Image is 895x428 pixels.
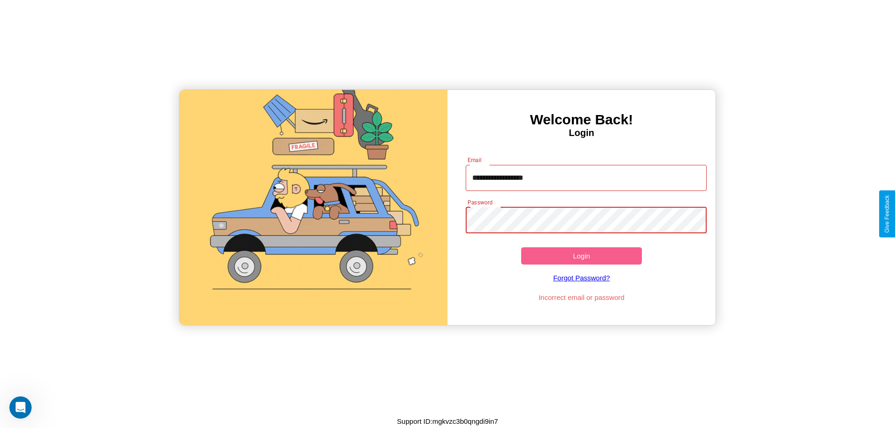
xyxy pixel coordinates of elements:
button: Login [521,247,642,265]
div: Give Feedback [884,195,890,233]
p: Support ID: mgkvzc3b0qngdi9in7 [397,415,498,428]
h4: Login [447,128,716,138]
img: gif [179,90,447,325]
label: Email [468,156,482,164]
h3: Welcome Back! [447,112,716,128]
a: Forgot Password? [461,265,702,291]
p: Incorrect email or password [461,291,702,304]
iframe: Intercom live chat [9,396,32,419]
label: Password [468,198,492,206]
